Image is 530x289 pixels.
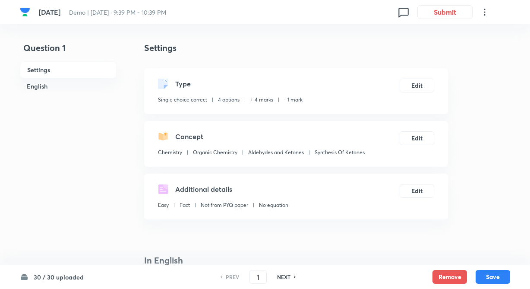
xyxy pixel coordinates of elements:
p: Single choice correct [158,96,207,104]
button: Edit [400,184,434,198]
h6: PREV [226,273,239,281]
p: Organic Chemistry [193,149,237,156]
h6: NEXT [277,273,290,281]
span: Demo | [DATE] · 9:39 PM - 10:39 PM [69,8,166,16]
span: [DATE] [39,7,60,16]
img: questionDetails.svg [158,184,168,194]
p: 4 options [218,96,240,104]
h5: Additional details [175,184,232,194]
p: Fact [180,201,190,209]
p: Not from PYQ paper [201,201,248,209]
img: questionConcept.svg [158,131,168,142]
p: Easy [158,201,169,209]
button: Edit [400,79,434,92]
p: No equation [259,201,288,209]
h6: 30 / 30 uploaded [34,273,84,282]
h4: Settings [144,41,448,54]
img: Company Logo [20,7,30,17]
p: Chemistry [158,149,182,156]
h6: Settings [20,61,117,78]
button: Edit [400,131,434,145]
button: Submit [417,5,473,19]
p: Aldehydes and Ketones [248,149,304,156]
button: Save [476,270,510,284]
button: Remove [432,270,467,284]
h5: Type [175,79,191,89]
a: Company Logo [20,7,32,17]
p: Synthesis Of Ketones [315,149,365,156]
p: + 4 marks [250,96,273,104]
img: questionType.svg [158,79,168,89]
p: - 1 mark [284,96,303,104]
h4: In English [144,254,448,267]
h5: Concept [175,131,203,142]
h4: Question 1 [20,41,117,61]
h6: English [20,78,117,94]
